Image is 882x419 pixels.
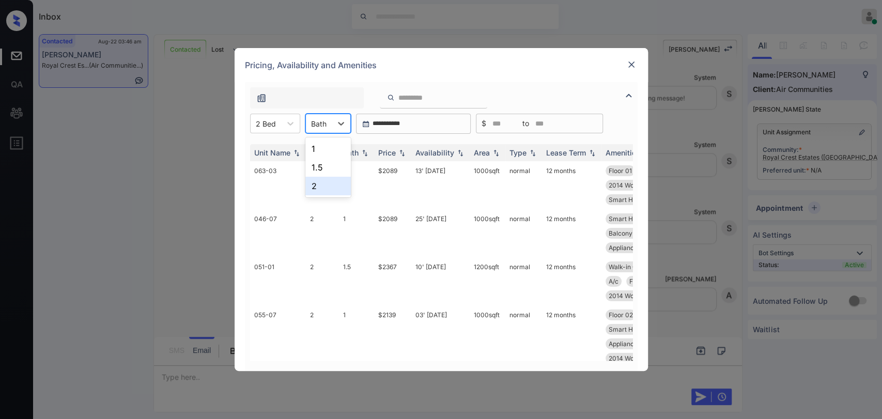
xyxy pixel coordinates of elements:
td: 2 [306,209,339,257]
span: Smart Home Door... [609,215,666,223]
td: 25' [DATE] [411,209,470,257]
td: 13' [DATE] [411,161,470,209]
td: 2 [306,305,339,368]
span: A/c [609,277,618,285]
span: 2014 Wood Floor... [609,181,662,189]
span: $ [482,118,486,129]
td: 063-03 [250,161,306,209]
img: sorting [291,149,302,157]
span: 2014 Wood Floor... [609,292,662,300]
td: 1000 sqft [470,209,505,257]
img: sorting [587,149,597,157]
span: Walk-in Closets [609,263,654,271]
td: 046-07 [250,209,306,257]
div: Amenities [606,148,640,157]
img: icon-zuma [256,93,267,103]
td: normal [505,257,542,305]
td: 1 [339,209,374,257]
span: Floor 01 [629,277,653,285]
td: normal [505,161,542,209]
span: to [522,118,529,129]
div: 1 [305,139,351,158]
td: 1 [339,161,374,209]
td: 2 [306,257,339,305]
td: normal [505,209,542,257]
td: 1 [339,305,374,368]
td: 1200 sqft [470,257,505,305]
div: 2 [305,177,351,195]
span: Floor 02 [609,311,633,319]
span: Balcony Extende... [609,229,662,237]
div: 1.5 [305,158,351,177]
div: Unit Name [254,148,290,157]
span: 2014 Wood Floor... [609,354,662,362]
td: 03' [DATE] [411,305,470,368]
div: Pricing, Availability and Amenities [235,48,648,82]
div: Type [509,148,527,157]
td: 12 months [542,209,601,257]
td: $2367 [374,257,411,305]
div: Price [378,148,396,157]
img: sorting [491,149,501,157]
img: icon-zuma [387,93,395,102]
td: 12 months [542,257,601,305]
td: 12 months [542,161,601,209]
td: 12 months [542,305,601,368]
span: Appliances Stai... [609,244,658,252]
img: close [626,59,637,70]
td: 051-01 [250,257,306,305]
td: 055-07 [250,305,306,368]
td: 1000 sqft [470,161,505,209]
img: sorting [360,149,370,157]
span: Smart Home Door... [609,196,666,204]
div: Bath [343,148,359,157]
div: Lease Term [546,148,586,157]
td: 1.5 [339,257,374,305]
img: sorting [397,149,407,157]
img: sorting [455,149,466,157]
div: Availability [415,148,454,157]
img: icon-zuma [623,89,635,102]
div: Area [474,148,490,157]
td: $2089 [374,209,411,257]
td: normal [505,305,542,368]
span: Smart Home Door... [609,325,666,333]
span: Appliances Stai... [609,340,658,348]
td: 10' [DATE] [411,257,470,305]
img: sorting [528,149,538,157]
td: $2139 [374,305,411,368]
span: Floor 01 [609,167,632,175]
td: 1000 sqft [470,305,505,368]
td: $2089 [374,161,411,209]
